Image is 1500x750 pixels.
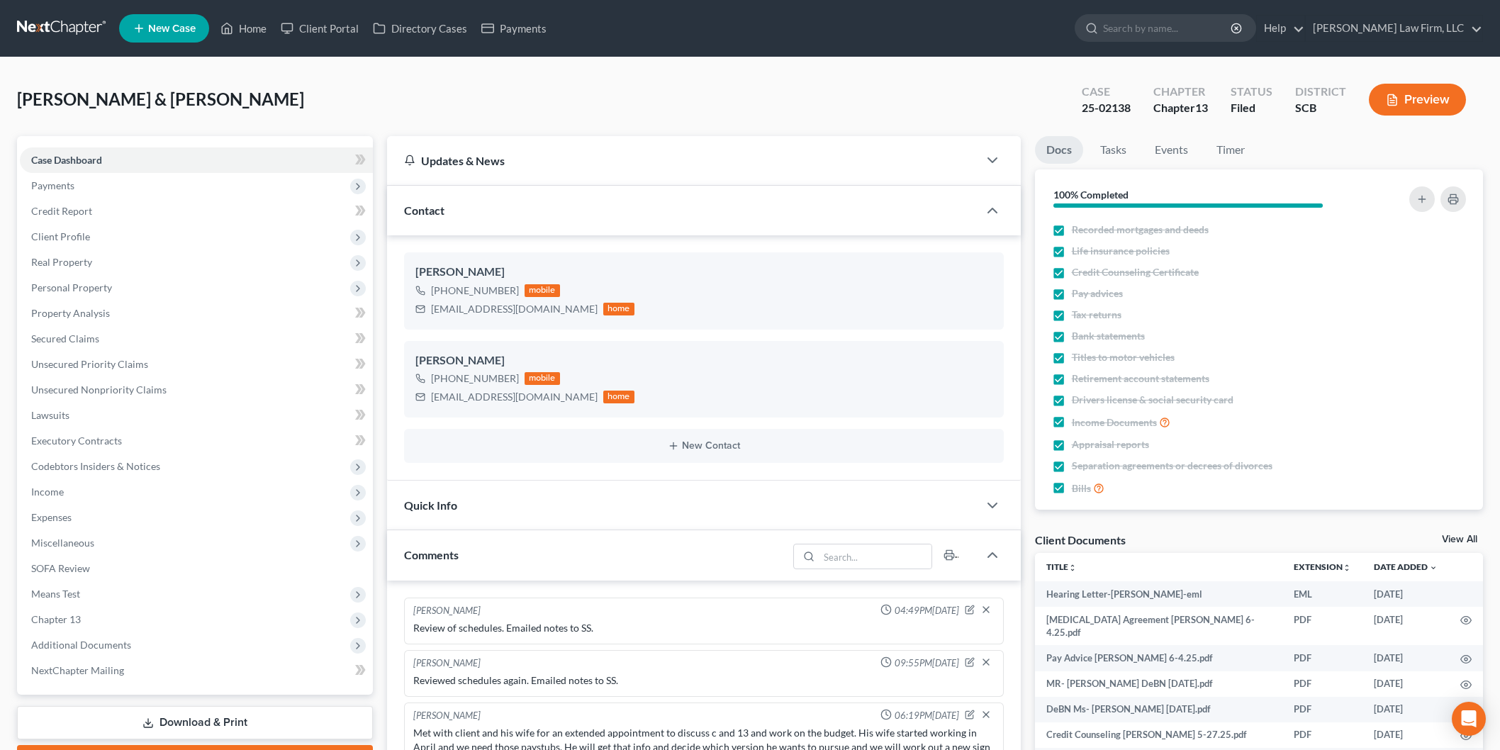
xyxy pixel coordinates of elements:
a: View All [1442,534,1477,544]
a: Help [1257,16,1304,41]
a: Directory Cases [366,16,474,41]
a: Lawsuits [20,403,373,428]
a: SOFA Review [20,556,373,581]
div: [EMAIL_ADDRESS][DOMAIN_NAME] [431,390,598,404]
span: 06:19PM[DATE] [895,709,959,722]
td: PDF [1282,697,1362,722]
span: Contact [404,203,444,217]
input: Search by name... [1103,15,1233,41]
span: New Case [148,23,196,34]
a: Download & Print [17,706,373,739]
a: Unsecured Nonpriority Claims [20,377,373,403]
span: [PERSON_NAME] & [PERSON_NAME] [17,89,304,109]
div: District [1295,84,1346,100]
td: PDF [1282,607,1362,646]
span: Client Profile [31,230,90,242]
button: Preview [1369,84,1466,116]
span: Unsecured Nonpriority Claims [31,384,167,396]
span: 13 [1195,101,1208,114]
a: Executory Contracts [20,428,373,454]
td: [DATE] [1362,722,1449,748]
span: Credit Counseling Certificate [1072,265,1199,279]
a: Docs [1035,136,1083,164]
span: Bank statements [1072,329,1145,343]
span: NextChapter Mailing [31,664,124,676]
div: [PERSON_NAME] [415,264,992,281]
a: Payments [474,16,554,41]
span: Means Test [31,588,80,600]
td: Pay Advice [PERSON_NAME] 6-4.25.pdf [1035,645,1283,671]
i: expand_more [1429,564,1438,572]
div: [EMAIL_ADDRESS][DOMAIN_NAME] [431,302,598,316]
a: Events [1143,136,1199,164]
span: SOFA Review [31,562,90,574]
div: Open Intercom Messenger [1452,702,1486,736]
div: Reviewed schedules again. Emailed notes to SS. [413,673,995,688]
span: Personal Property [31,281,112,293]
td: PDF [1282,645,1362,671]
span: Income Documents [1072,415,1157,430]
span: Property Analysis [31,307,110,319]
span: Retirement account statements [1072,371,1209,386]
span: Drivers license & social security card [1072,393,1233,407]
div: [PERSON_NAME] [415,352,992,369]
div: mobile [525,372,560,385]
span: Lawsuits [31,409,69,421]
span: Bills [1072,481,1091,496]
a: Tasks [1089,136,1138,164]
span: Payments [31,179,74,191]
button: New Contact [415,440,992,452]
div: home [603,391,634,403]
a: Property Analysis [20,301,373,326]
span: Income [31,486,64,498]
input: Search... [819,544,931,569]
div: [PHONE_NUMBER] [431,284,519,298]
span: Tax returns [1072,308,1121,322]
span: Recorded mortgages and deeds [1072,223,1209,237]
span: Separation agreements or decrees of divorces [1072,459,1272,473]
span: Credit Report [31,205,92,217]
div: mobile [525,284,560,297]
span: Secured Claims [31,332,99,345]
a: Extensionunfold_more [1294,561,1351,572]
i: unfold_more [1068,564,1077,572]
div: Client Documents [1035,532,1126,547]
div: Case [1082,84,1131,100]
td: [MEDICAL_DATA] Agreement [PERSON_NAME] 6-4.25.pdf [1035,607,1283,646]
span: Life insurance policies [1072,244,1170,258]
div: [PERSON_NAME] [413,709,481,723]
div: [PERSON_NAME] [413,656,481,671]
a: Client Portal [274,16,366,41]
td: [DATE] [1362,697,1449,722]
span: Unsecured Priority Claims [31,358,148,370]
span: Real Property [31,256,92,268]
span: Quick Info [404,498,457,512]
td: [DATE] [1362,581,1449,607]
span: Executory Contracts [31,435,122,447]
div: [PHONE_NUMBER] [431,371,519,386]
strong: 100% Completed [1053,189,1129,201]
td: [DATE] [1362,607,1449,646]
a: [PERSON_NAME] Law Firm, LLC [1306,16,1482,41]
td: Credit Counseling [PERSON_NAME] 5-27.25.pdf [1035,722,1283,748]
a: Credit Report [20,198,373,224]
td: PDF [1282,722,1362,748]
td: PDF [1282,671,1362,697]
a: NextChapter Mailing [20,658,373,683]
td: EML [1282,581,1362,607]
span: 04:49PM[DATE] [895,604,959,617]
a: Home [213,16,274,41]
i: unfold_more [1343,564,1351,572]
td: MR- [PERSON_NAME] DeBN [DATE].pdf [1035,671,1283,697]
div: 25-02138 [1082,100,1131,116]
a: Case Dashboard [20,147,373,173]
div: Filed [1231,100,1272,116]
a: Date Added expand_more [1374,561,1438,572]
span: Codebtors Insiders & Notices [31,460,160,472]
span: Chapter 13 [31,613,81,625]
td: Hearing Letter-[PERSON_NAME]-eml [1035,581,1283,607]
span: Miscellaneous [31,537,94,549]
div: home [603,303,634,315]
a: Timer [1205,136,1256,164]
span: Additional Documents [31,639,131,651]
